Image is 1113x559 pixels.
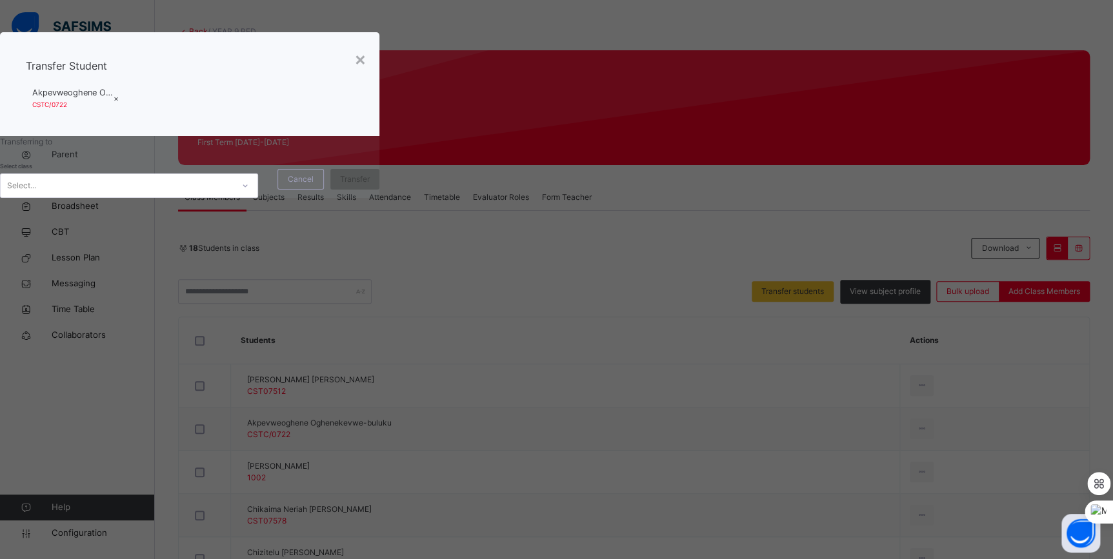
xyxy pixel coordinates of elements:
[340,173,370,185] span: Transfer
[26,59,107,72] span: Transfer Student
[7,173,36,198] div: Select...
[1061,514,1100,553] button: Open asap
[32,86,114,99] span: Akpevweoghene Oghenekevwe-buluku
[288,173,314,185] span: Cancel
[32,101,67,108] span: CSTC/0722
[354,45,366,72] div: ×
[114,93,119,103] span: ×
